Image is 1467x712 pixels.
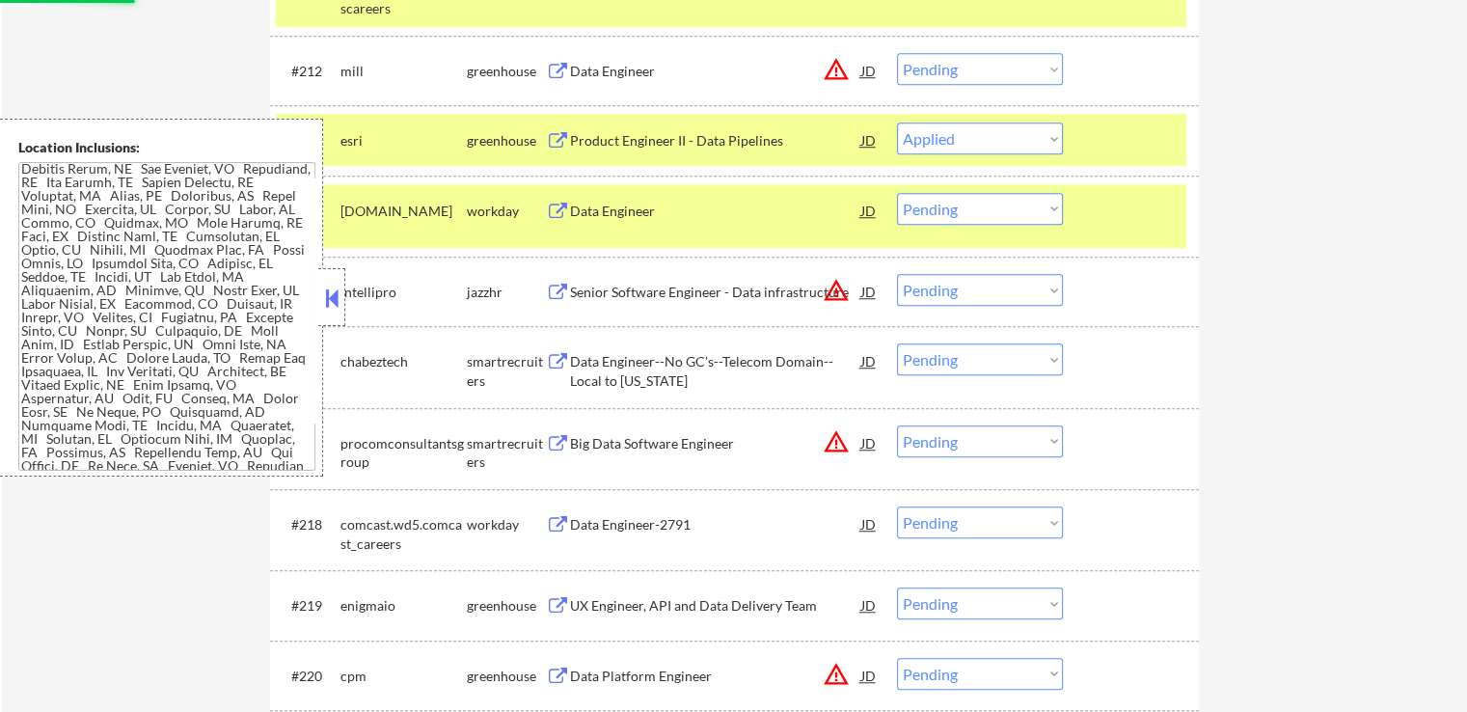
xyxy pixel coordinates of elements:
[467,202,546,221] div: workday
[291,596,325,616] div: #219
[570,202,861,221] div: Data Engineer
[291,667,325,686] div: #220
[18,138,315,157] div: Location Inclusions:
[467,62,546,81] div: greenhouse
[340,202,467,221] div: [DOMAIN_NAME]
[570,283,861,302] div: Senior Software Engineer - Data infrastructure
[859,343,879,378] div: JD
[570,131,861,151] div: Product Engineer II - Data Pipelines
[467,434,546,472] div: smartrecruiters
[340,515,467,553] div: comcast.wd5.comcast_careers
[340,352,467,371] div: chabeztech
[340,667,467,686] div: cpm
[570,352,861,390] div: Data Engineer--No GC's--Telecom Domain--Local to [US_STATE]
[823,56,850,83] button: warning_amber
[467,283,546,302] div: jazzhr
[823,428,850,455] button: warning_amber
[340,283,467,302] div: intellipro
[859,507,879,541] div: JD
[467,131,546,151] div: greenhouse
[859,274,879,309] div: JD
[340,62,467,81] div: mill
[570,596,861,616] div: UX Engineer, API and Data Delivery Team
[859,588,879,622] div: JD
[570,667,861,686] div: Data Platform Engineer
[291,515,325,534] div: #218
[823,661,850,688] button: warning_amber
[570,62,861,81] div: Data Engineer
[859,193,879,228] div: JD
[859,658,879,693] div: JD
[340,434,467,472] div: procomconsultantsgroup
[570,434,861,453] div: Big Data Software Engineer
[859,425,879,460] div: JD
[823,277,850,304] button: warning_amber
[340,131,467,151] div: esri
[859,123,879,157] div: JD
[340,596,467,616] div: enigmaio
[467,515,546,534] div: workday
[467,596,546,616] div: greenhouse
[859,53,879,88] div: JD
[467,352,546,390] div: smartrecruiters
[467,667,546,686] div: greenhouse
[570,515,861,534] div: Data Engineer-2791
[291,62,325,81] div: #212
